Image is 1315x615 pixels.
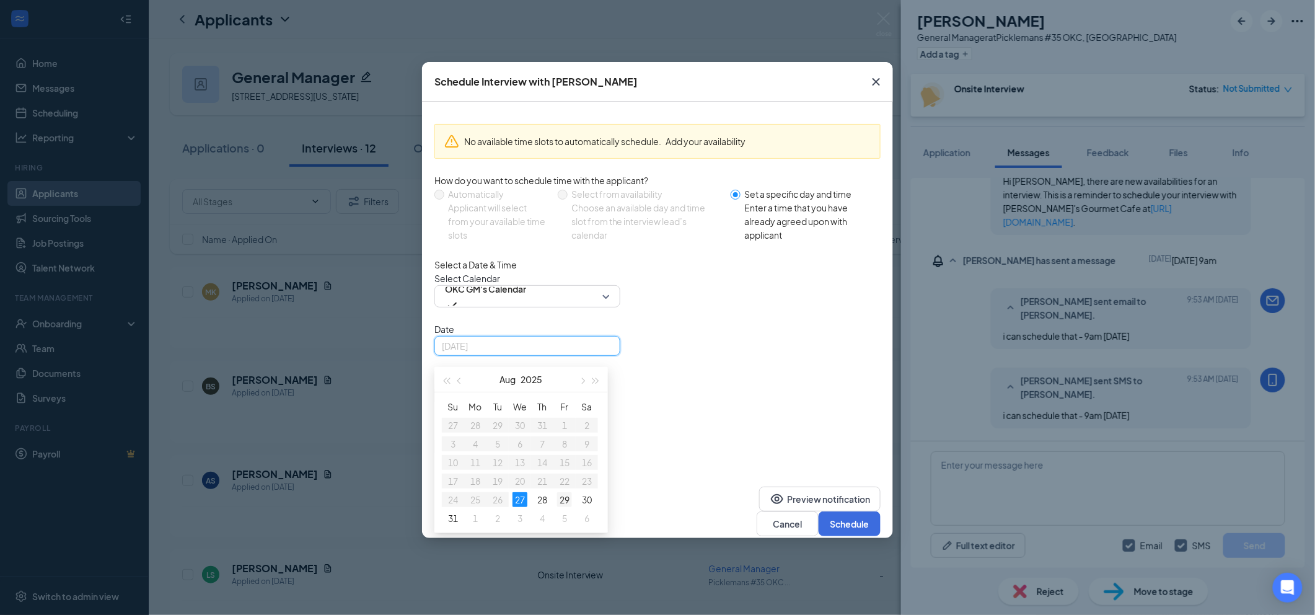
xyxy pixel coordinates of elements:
[500,367,516,392] button: Aug
[434,258,881,272] div: Select a Date & Time
[464,397,486,416] th: Mo
[486,397,509,416] th: Tu
[512,511,527,526] div: 3
[434,322,881,336] span: Date
[759,487,881,511] button: EyePreview notification
[819,511,881,536] button: Schedule
[448,201,548,242] div: Applicant will select from your available time slots
[446,511,460,526] div: 31
[576,490,598,509] td: 2025-08-30
[521,367,543,392] button: 2025
[744,187,871,201] div: Set a specific day and time
[860,62,893,102] button: Close
[444,134,459,149] svg: Warning
[490,511,505,526] div: 2
[464,135,871,148] div: No available time slots to automatically schedule.
[770,492,785,507] svg: Eye
[442,509,464,528] td: 2025-08-31
[468,511,483,526] div: 1
[442,339,610,353] input: Aug 27, 2025
[553,509,576,528] td: 2025-09-05
[509,397,531,416] th: We
[571,187,721,201] div: Select from availability
[445,280,526,298] span: OKC GM's Calendar
[576,397,598,416] th: Sa
[434,174,881,187] div: How do you want to schedule time with the applicant?
[869,74,884,89] svg: Cross
[434,272,881,285] span: Select Calendar
[553,397,576,416] th: Fr
[512,492,527,507] div: 27
[757,511,819,536] button: Cancel
[531,509,553,528] td: 2025-09-04
[553,490,576,509] td: 2025-08-29
[531,397,553,416] th: Th
[442,397,464,416] th: Su
[744,201,871,242] div: Enter a time that you have already agreed upon with applicant
[486,509,509,528] td: 2025-09-02
[445,298,460,313] svg: Checkmark
[579,511,594,526] div: 6
[535,511,550,526] div: 4
[557,492,572,507] div: 29
[535,492,550,507] div: 28
[557,511,572,526] div: 5
[579,492,594,507] div: 30
[448,187,548,201] div: Automatically
[576,509,598,528] td: 2025-09-06
[571,201,721,242] div: Choose an available day and time slot from the interview lead’s calendar
[509,490,531,509] td: 2025-08-27
[666,135,745,148] button: Add your availability
[1273,573,1303,603] div: Open Intercom Messenger
[434,75,638,89] div: Schedule Interview with [PERSON_NAME]
[531,490,553,509] td: 2025-08-28
[464,509,486,528] td: 2025-09-01
[509,509,531,528] td: 2025-09-03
